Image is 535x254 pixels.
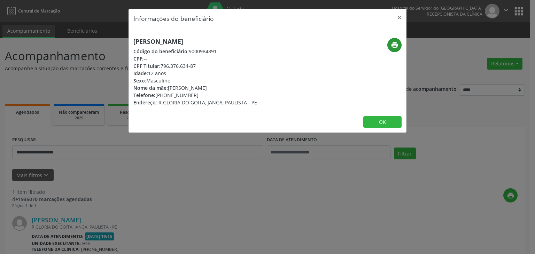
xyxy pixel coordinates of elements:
[133,62,257,70] div: 796.376.634-87
[158,99,257,106] span: R.GLORIA DO GOITA, JANGA, PAULISTA - PE
[387,38,402,52] button: print
[133,99,157,106] span: Endereço:
[133,48,189,55] span: Código do beneficiário:
[391,41,398,49] i: print
[133,14,214,23] h5: Informações do beneficiário
[133,55,257,62] div: --
[133,48,257,55] div: 9000984891
[133,70,257,77] div: 12 anos
[133,38,257,45] h5: [PERSON_NAME]
[133,92,155,98] span: Telefone:
[133,77,146,84] span: Sexo:
[393,9,406,26] button: Close
[363,116,402,128] button: OK
[133,84,257,92] div: [PERSON_NAME]
[133,70,148,77] span: Idade:
[133,92,257,99] div: [PHONE_NUMBER]
[133,55,144,62] span: CPF:
[133,77,257,84] div: Masculino
[133,85,168,91] span: Nome da mãe:
[133,63,161,69] span: CPF Titular:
